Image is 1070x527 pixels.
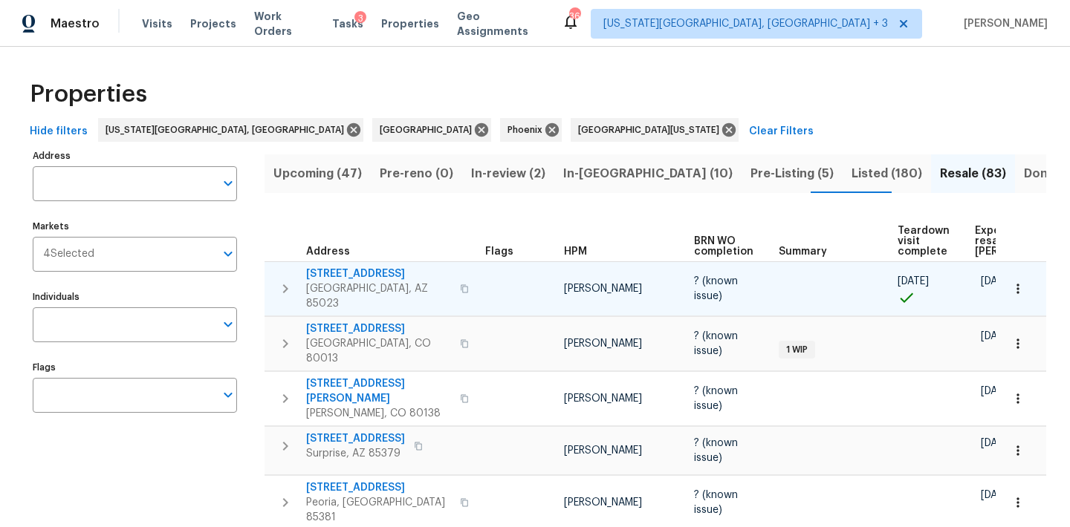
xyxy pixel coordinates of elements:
span: Expected resale [PERSON_NAME] [975,226,1059,257]
div: [GEOGRAPHIC_DATA] [372,118,491,142]
span: Clear Filters [749,122,814,141]
span: Hide filters [30,122,88,141]
span: 4 Selected [43,248,94,261]
label: Individuals [33,292,237,301]
span: [DATE] [898,276,929,287]
span: [STREET_ADDRESS][PERSON_NAME] [306,376,451,406]
button: Clear Filters [743,118,820,145]
span: [STREET_ADDRESS] [306,266,451,281]
span: ? (known issue) [694,490,738,515]
button: Hide filters [24,118,94,145]
button: Open [218,314,239,335]
span: Phoenix [508,122,548,137]
span: [STREET_ADDRESS] [306,321,451,336]
label: Flags [33,363,237,372]
span: Tasks [332,19,363,29]
span: ? (known issue) [694,438,738,463]
span: Projects [190,16,236,31]
span: [GEOGRAPHIC_DATA], CO 80013 [306,336,451,366]
span: Maestro [51,16,100,31]
span: Properties [381,16,439,31]
label: Address [33,151,237,160]
span: Teardown visit complete [898,226,950,257]
label: Markets [33,222,237,231]
span: Pre-Listing (5) [750,163,834,184]
button: Open [218,384,239,405]
button: Open [218,173,239,194]
span: Upcoming (47) [273,163,362,184]
span: [PERSON_NAME] [564,338,642,349]
span: Address [306,246,350,257]
span: Visits [142,16,172,31]
span: [GEOGRAPHIC_DATA][US_STATE] [578,122,725,137]
span: In-[GEOGRAPHIC_DATA] (10) [563,163,733,184]
span: Properties [30,87,147,102]
span: [GEOGRAPHIC_DATA], AZ 85023 [306,281,451,311]
span: Pre-reno (0) [380,163,453,184]
span: BRN WO completion [694,236,753,257]
span: [US_STATE][GEOGRAPHIC_DATA], [GEOGRAPHIC_DATA] [106,122,350,137]
span: [PERSON_NAME], CO 80138 [306,406,451,421]
span: Listed (180) [852,163,922,184]
span: [US_STATE][GEOGRAPHIC_DATA], [GEOGRAPHIC_DATA] + 3 [603,16,888,31]
span: ? (known issue) [694,276,738,301]
div: [GEOGRAPHIC_DATA][US_STATE] [571,118,739,142]
span: Flags [485,246,513,257]
span: [GEOGRAPHIC_DATA] [380,122,478,137]
div: Phoenix [500,118,562,142]
span: [PERSON_NAME] [564,445,642,456]
span: In-review (2) [471,163,545,184]
span: Summary [779,246,827,257]
span: ? (known issue) [694,331,738,356]
span: [DATE] [981,490,1012,500]
div: 36 [569,9,580,24]
span: Resale (83) [940,163,1006,184]
span: [DATE] [981,386,1012,396]
span: ? (known issue) [694,386,738,411]
div: 3 [354,11,366,26]
span: [DATE] [981,276,1012,287]
button: Open [218,243,239,264]
span: 1 WIP [780,344,814,356]
span: Peoria, [GEOGRAPHIC_DATA] 85381 [306,495,451,525]
span: [PERSON_NAME] [564,393,642,404]
span: [DATE] [981,331,1012,341]
span: [STREET_ADDRESS] [306,480,451,495]
span: [PERSON_NAME] [958,16,1048,31]
div: [US_STATE][GEOGRAPHIC_DATA], [GEOGRAPHIC_DATA] [98,118,363,142]
span: Geo Assignments [457,9,544,39]
span: [STREET_ADDRESS] [306,431,405,446]
span: [PERSON_NAME] [564,284,642,294]
span: HPM [564,246,587,257]
span: [DATE] [981,438,1012,448]
span: Work Orders [254,9,315,39]
span: Surprise, AZ 85379 [306,446,405,461]
span: [PERSON_NAME] [564,497,642,508]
